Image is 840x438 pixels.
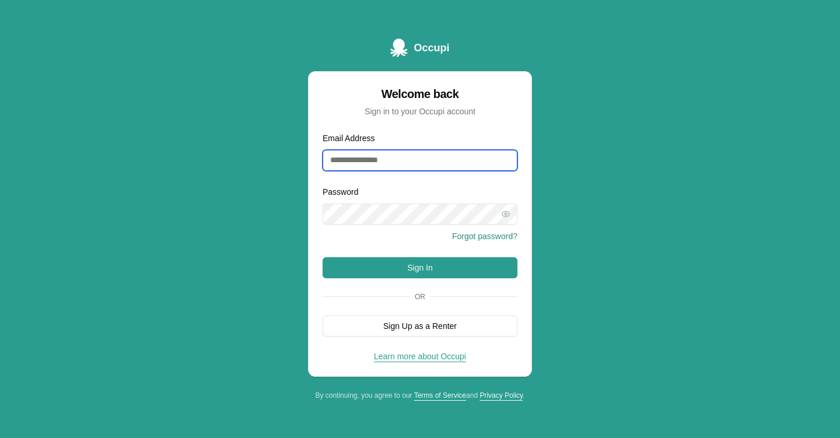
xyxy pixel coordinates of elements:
a: Privacy Policy [480,391,523,400]
div: Welcome back [323,86,517,102]
span: Occupi [414,40,449,56]
button: Forgot password? [452,230,517,242]
div: Sign in to your Occupi account [323,106,517,117]
button: Sign Up as a Renter [323,316,517,337]
label: Password [323,187,358,197]
label: Email Address [323,134,374,143]
span: Or [410,292,430,302]
a: Terms of Service [414,391,466,400]
a: Learn more about Occupi [374,352,466,361]
button: Sign In [323,257,517,278]
a: Occupi [390,38,449,57]
div: By continuing, you agree to our and . [308,391,532,400]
